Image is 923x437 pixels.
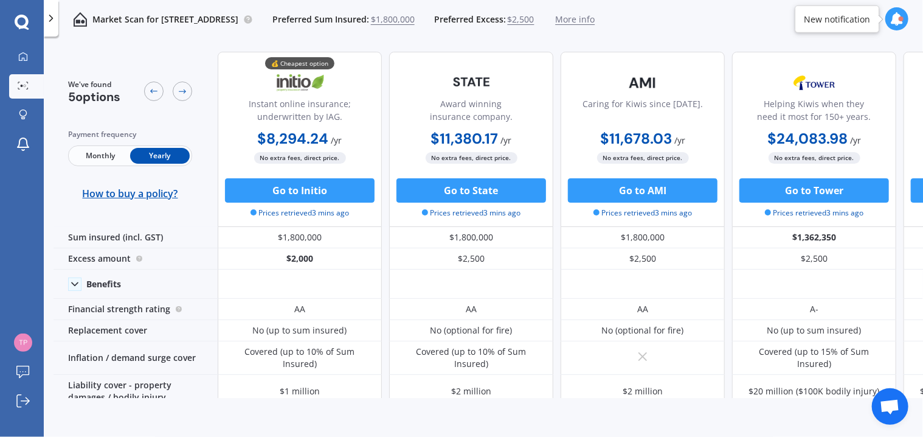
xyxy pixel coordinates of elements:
[331,135,342,146] span: / yr
[732,227,896,248] div: $1,362,350
[280,385,320,397] div: $1 million
[68,128,192,141] div: Payment frequency
[68,89,120,105] span: 5 options
[431,129,499,148] b: $11,380.17
[767,324,862,337] div: No (up to sum insured)
[810,303,818,315] div: A-
[130,148,190,164] span: Yearly
[749,385,880,397] div: $20 million ($100K bodily injury)
[14,334,32,352] img: e56f2e2ecccb59d77352fc08a4b4cb47
[254,152,346,164] span: No extra fees, direct price.
[253,324,347,337] div: No (up to sum insured)
[555,13,595,26] span: More info
[54,341,218,375] div: Inflation / demand surge cover
[218,248,382,270] div: $2,000
[741,346,887,370] div: Covered (up to 15% of Sum Insured)
[92,13,238,26] p: Market Scan for [STREET_ADDRESS]
[767,129,848,148] b: $24,083.98
[508,13,534,26] span: $2,500
[83,187,178,200] span: How to buy a policy?
[501,135,512,146] span: / yr
[774,68,854,98] img: Tower.webp
[225,178,375,203] button: Go to Initio
[260,68,340,98] img: Initio.webp
[54,375,218,408] div: Liability cover - property damages / bodily injury
[422,208,521,218] span: Prices retrieved 3 mins ago
[272,13,369,26] span: Preferred Sum Insured:
[732,248,896,270] div: $2,500
[765,208,864,218] span: Prices retrieved 3 mins ago
[68,79,120,90] span: We've found
[399,97,543,128] div: Award winning insurance company.
[251,208,350,218] span: Prices retrieved 3 mins ago
[637,303,648,315] div: AA
[54,299,218,320] div: Financial strength rating
[451,385,491,397] div: $2 million
[371,13,415,26] span: $1,800,000
[593,208,693,218] span: Prices retrieved 3 mins ago
[603,68,683,98] img: AMI-text-1.webp
[561,248,725,270] div: $2,500
[294,303,305,315] div: AA
[597,152,689,164] span: No extra fees, direct price.
[396,178,546,203] button: Go to State
[431,68,511,96] img: State-text-1.webp
[600,129,672,148] b: $11,678.03
[398,346,544,370] div: Covered (up to 10% of Sum Insured)
[602,324,684,337] div: No (optional for fire)
[561,227,725,248] div: $1,800,000
[54,248,218,270] div: Excess amount
[434,13,506,26] span: Preferred Excess:
[54,320,218,341] div: Replacement cover
[228,97,372,128] div: Instant online insurance; underwritten by IAG.
[872,388,908,425] div: Open chat
[466,303,477,315] div: AA
[430,324,513,337] div: No (optional for fire)
[850,135,861,146] span: / yr
[739,178,889,203] button: Go to Tower
[568,178,717,203] button: Go to AMI
[71,148,130,164] span: Monthly
[389,248,553,270] div: $2,500
[73,12,88,27] img: home-and-contents.b802091223b8502ef2dd.svg
[623,385,663,397] div: $2 million
[426,152,517,164] span: No extra fees, direct price.
[742,97,886,128] div: Helping Kiwis when they need it most for 150+ years.
[769,152,860,164] span: No extra fees, direct price.
[218,227,382,248] div: $1,800,000
[54,227,218,248] div: Sum insured (incl. GST)
[265,57,334,69] div: 💰 Cheapest option
[258,129,329,148] b: $8,294.24
[227,346,373,370] div: Covered (up to 10% of Sum Insured)
[804,13,870,25] div: New notification
[389,227,553,248] div: $1,800,000
[582,97,703,128] div: Caring for Kiwis since [DATE].
[86,279,121,290] div: Benefits
[674,135,685,146] span: / yr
